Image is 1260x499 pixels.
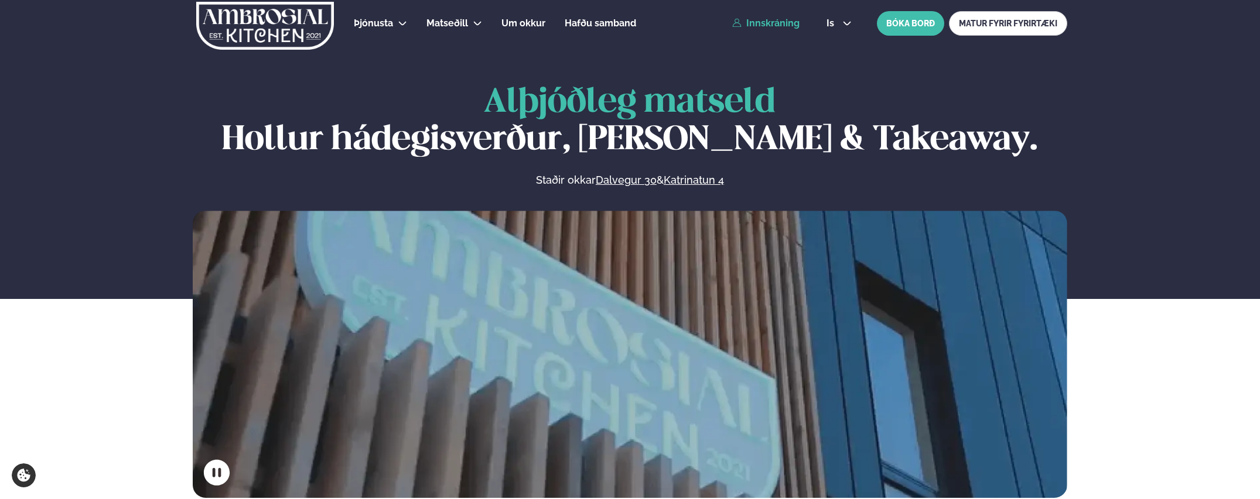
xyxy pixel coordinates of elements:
img: logo [195,2,335,50]
span: Hafðu samband [565,18,636,29]
a: Cookie settings [12,463,36,487]
a: Þjónusta [354,16,393,30]
a: Innskráning [732,18,800,29]
a: MATUR FYRIR FYRIRTÆKI [949,11,1067,36]
span: Um okkur [501,18,545,29]
span: Alþjóðleg matseld [484,87,776,119]
a: Dalvegur 30 [596,173,657,187]
a: Matseðill [426,16,468,30]
span: Matseðill [426,18,468,29]
button: is [817,19,861,28]
a: Um okkur [501,16,545,30]
h1: Hollur hádegisverður, [PERSON_NAME] & Takeaway. [193,84,1067,159]
a: Katrinatun 4 [664,173,724,187]
a: Hafðu samband [565,16,636,30]
button: BÓKA BORÐ [877,11,944,36]
span: is [827,19,838,28]
span: Þjónusta [354,18,393,29]
p: Staðir okkar & [408,173,851,187]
